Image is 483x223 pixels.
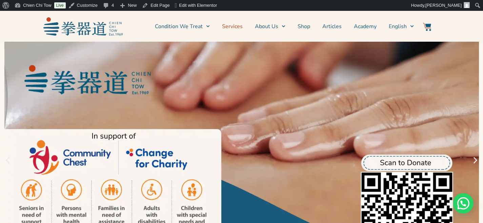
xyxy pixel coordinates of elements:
[54,2,66,8] a: Live
[126,18,414,35] nav: Menu
[3,156,12,165] div: Previous slide
[179,3,217,8] span: Edit with Elementor
[298,18,310,35] a: Shop
[322,18,342,35] a: Articles
[155,18,210,35] a: Condition We Treat
[423,23,431,31] img: Website Icon-03
[389,18,414,35] a: English
[222,18,243,35] a: Services
[255,18,285,35] a: About Us
[471,156,480,165] div: Next slide
[425,3,462,8] span: [PERSON_NAME]
[354,18,377,35] a: Academy
[389,22,407,31] span: English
